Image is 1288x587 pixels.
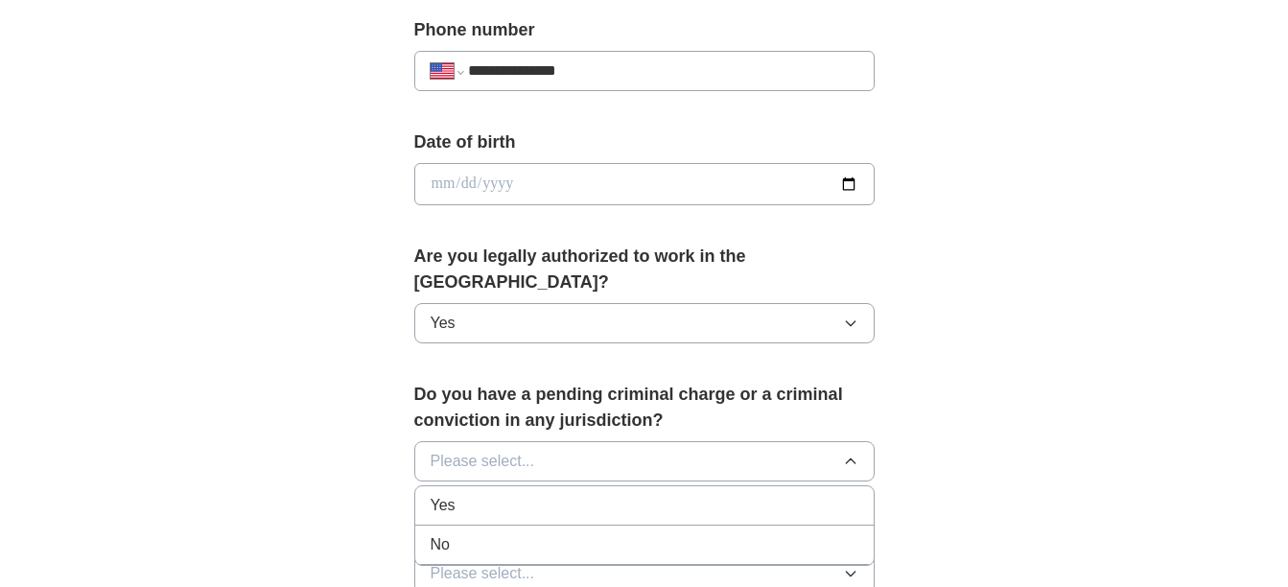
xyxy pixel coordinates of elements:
span: No [431,533,450,556]
button: Please select... [414,441,875,481]
label: Date of birth [414,129,875,155]
span: Please select... [431,562,535,585]
button: Yes [414,303,875,343]
label: Do you have a pending criminal charge or a criminal conviction in any jurisdiction? [414,382,875,434]
span: Yes [431,312,456,335]
label: Phone number [414,17,875,43]
span: Yes [431,494,456,517]
span: Please select... [431,450,535,473]
label: Are you legally authorized to work in the [GEOGRAPHIC_DATA]? [414,244,875,295]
